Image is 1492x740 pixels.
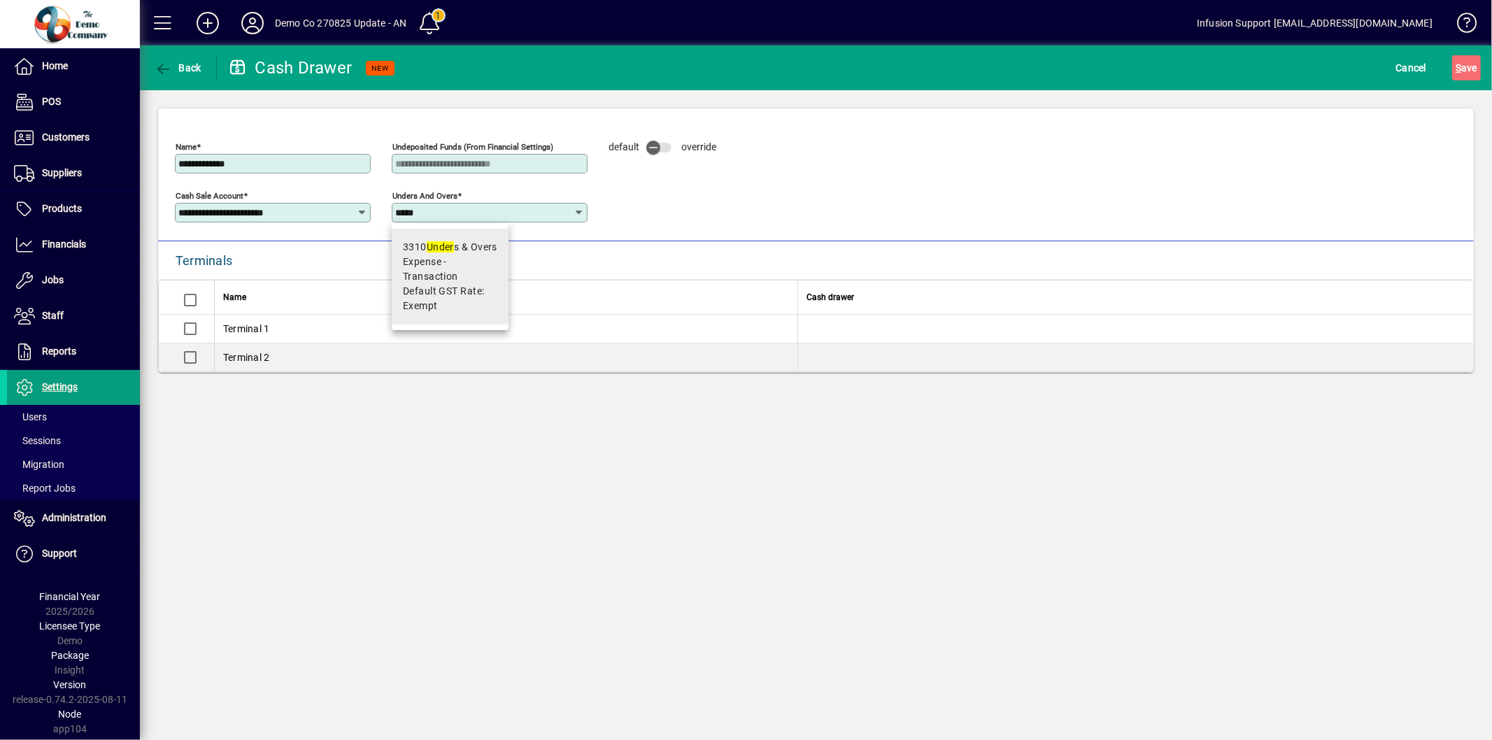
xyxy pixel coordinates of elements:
span: Default GST Rate: Exempt [403,284,497,313]
div: Terminal 1 [223,322,789,336]
mat-option: 3310 Unders & Overs [392,229,509,325]
span: Node [59,709,82,720]
mat-label: Undeposited Funds (from financial settings) [392,142,553,152]
span: Staff [42,310,64,321]
mat-label: Cash sale account [176,191,243,201]
div: Infusion Support [EMAIL_ADDRESS][DOMAIN_NAME] [1197,12,1433,34]
span: Users [14,411,47,422]
span: Cash drawer [807,290,854,305]
button: Profile [230,10,275,36]
span: default [609,141,639,152]
a: Home [7,49,140,84]
span: Expense - Transaction [403,255,497,284]
span: Support [42,548,77,559]
div: 3310 s & Overs [403,240,497,255]
span: Migration [14,459,64,470]
span: ave [1456,57,1477,79]
span: Home [42,60,68,71]
span: Package [51,650,89,661]
a: Administration [7,501,140,536]
a: Financials [7,227,140,262]
button: Save [1452,55,1481,80]
a: Users [7,405,140,429]
em: Under [427,241,454,252]
span: Licensee Type [40,620,101,632]
span: Version [54,679,87,690]
span: override [681,141,716,152]
a: Suppliers [7,156,140,191]
span: S [1456,62,1461,73]
div: Cash Drawer [227,57,353,79]
span: Products [42,203,82,214]
span: Customers [42,131,90,143]
a: Products [7,192,140,227]
span: Cancel [1396,57,1427,79]
div: Terminal 2 [223,350,789,364]
span: NEW [371,64,389,73]
span: Jobs [42,274,64,285]
span: Back [155,62,201,73]
a: Migration [7,453,140,476]
button: Cancel [1393,55,1430,80]
button: Add [185,10,230,36]
a: Reports [7,334,140,369]
span: Administration [42,512,106,523]
a: POS [7,85,140,120]
span: Sessions [14,435,61,446]
a: Jobs [7,263,140,298]
span: Reports [42,346,76,357]
div: Terminals [176,250,235,272]
mat-label: Name [176,142,197,152]
span: POS [42,96,61,107]
span: Financial Year [40,591,101,602]
a: Report Jobs [7,476,140,500]
a: Support [7,536,140,571]
app-page-header-button: Back [140,55,217,80]
a: Sessions [7,429,140,453]
a: Staff [7,299,140,334]
span: Financials [42,239,86,250]
span: Settings [42,381,78,392]
mat-label: Unders and Overs [392,191,457,201]
span: Report Jobs [14,483,76,494]
button: Back [151,55,205,80]
a: Customers [7,120,140,155]
span: Name [223,290,246,305]
div: Demo Co 270825 Update - AN [275,12,407,34]
a: Knowledge Base [1447,3,1475,48]
span: Suppliers [42,167,82,178]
